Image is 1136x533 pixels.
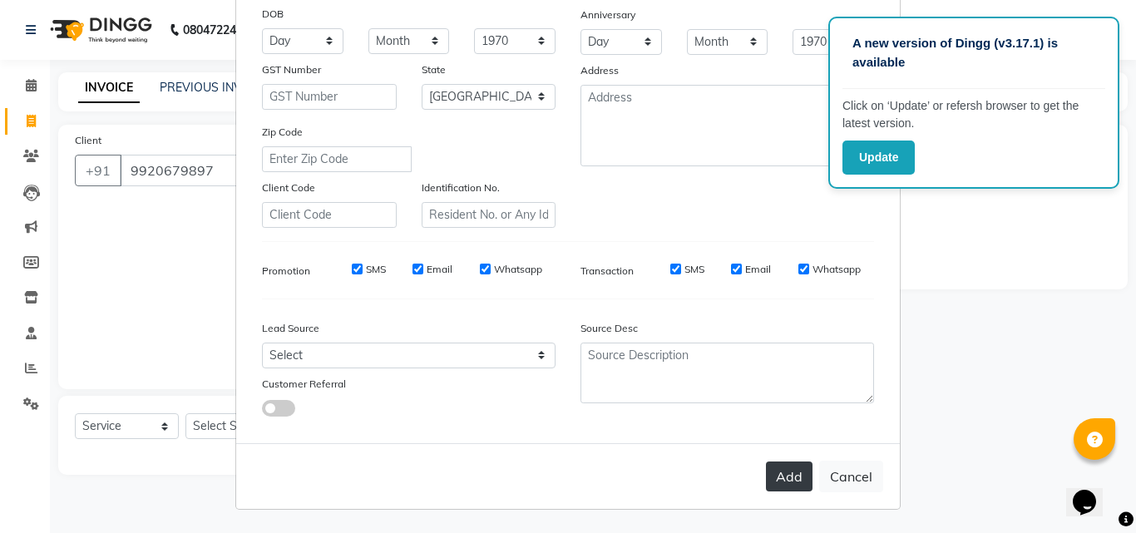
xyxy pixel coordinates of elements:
[580,321,638,336] label: Source Desc
[262,146,412,172] input: Enter Zip Code
[766,461,812,491] button: Add
[842,141,915,175] button: Update
[262,264,310,279] label: Promotion
[262,7,284,22] label: DOB
[262,202,397,228] input: Client Code
[812,262,861,277] label: Whatsapp
[422,62,446,77] label: State
[262,62,321,77] label: GST Number
[745,262,771,277] label: Email
[262,377,346,392] label: Customer Referral
[580,63,619,78] label: Address
[684,262,704,277] label: SMS
[580,264,634,279] label: Transaction
[580,7,635,22] label: Anniversary
[427,262,452,277] label: Email
[262,84,397,110] input: GST Number
[819,461,883,492] button: Cancel
[852,34,1095,72] p: A new version of Dingg (v3.17.1) is available
[494,262,542,277] label: Whatsapp
[842,97,1105,132] p: Click on ‘Update’ or refersh browser to get the latest version.
[366,262,386,277] label: SMS
[422,202,556,228] input: Resident No. or Any Id
[262,180,315,195] label: Client Code
[262,125,303,140] label: Zip Code
[422,180,500,195] label: Identification No.
[262,321,319,336] label: Lead Source
[1066,466,1119,516] iframe: chat widget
